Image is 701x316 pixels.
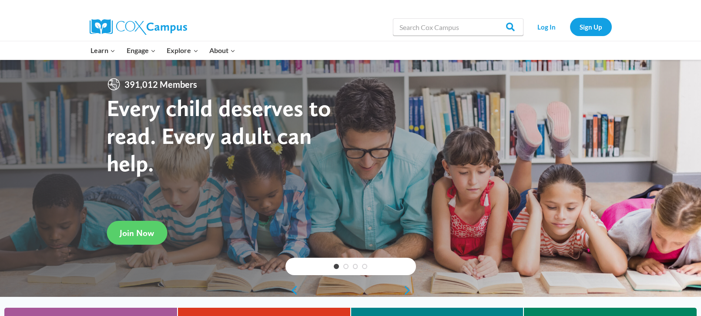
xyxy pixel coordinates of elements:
[362,264,367,269] a: 4
[107,221,167,245] a: Join Now
[528,18,612,36] nav: Secondary Navigation
[570,18,612,36] a: Sign Up
[334,264,339,269] a: 1
[285,285,299,296] a: previous
[209,45,235,56] span: About
[91,45,115,56] span: Learn
[353,264,358,269] a: 3
[107,94,331,177] strong: Every child deserves to read. Every adult can help.
[403,285,416,296] a: next
[528,18,566,36] a: Log In
[121,77,201,91] span: 391,012 Members
[285,282,416,299] div: content slider buttons
[85,41,241,60] nav: Primary Navigation
[90,19,187,35] img: Cox Campus
[343,264,349,269] a: 2
[393,18,523,36] input: Search Cox Campus
[127,45,156,56] span: Engage
[167,45,198,56] span: Explore
[120,228,154,238] span: Join Now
